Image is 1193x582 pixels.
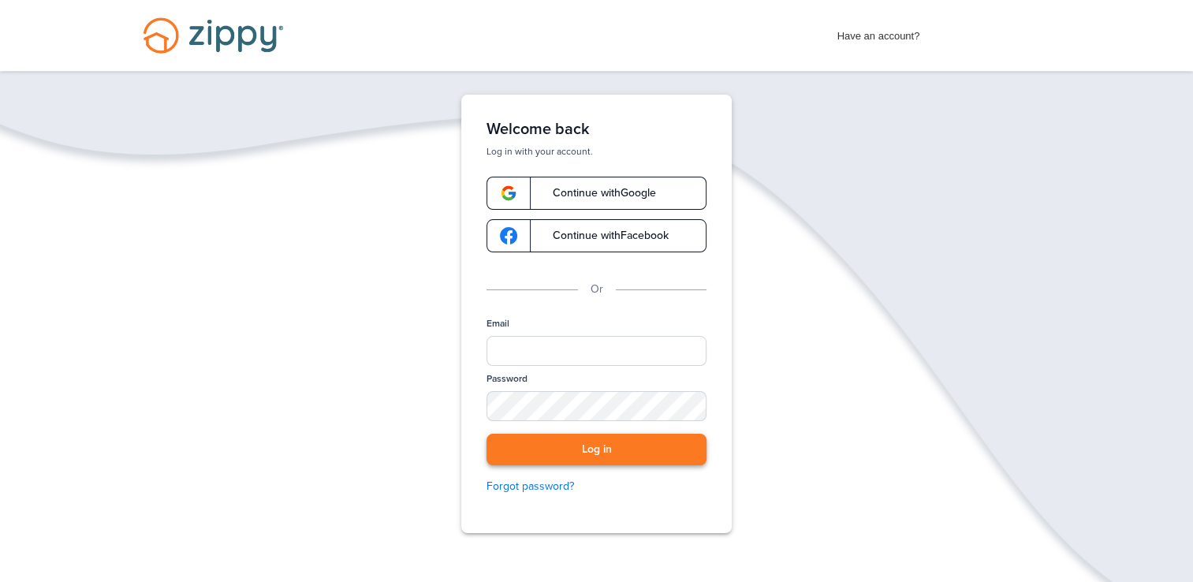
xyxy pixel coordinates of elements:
[537,188,656,199] span: Continue with Google
[487,317,509,330] label: Email
[837,20,920,45] span: Have an account?
[591,281,603,298] p: Or
[487,478,706,495] a: Forgot password?
[500,185,517,202] img: google-logo
[487,177,706,210] a: google-logoContinue withGoogle
[487,434,706,466] button: Log in
[500,227,517,244] img: google-logo
[487,372,528,386] label: Password
[487,391,706,421] input: Password
[537,230,669,241] span: Continue with Facebook
[487,120,706,139] h1: Welcome back
[487,219,706,252] a: google-logoContinue withFacebook
[487,145,706,158] p: Log in with your account.
[487,336,706,366] input: Email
